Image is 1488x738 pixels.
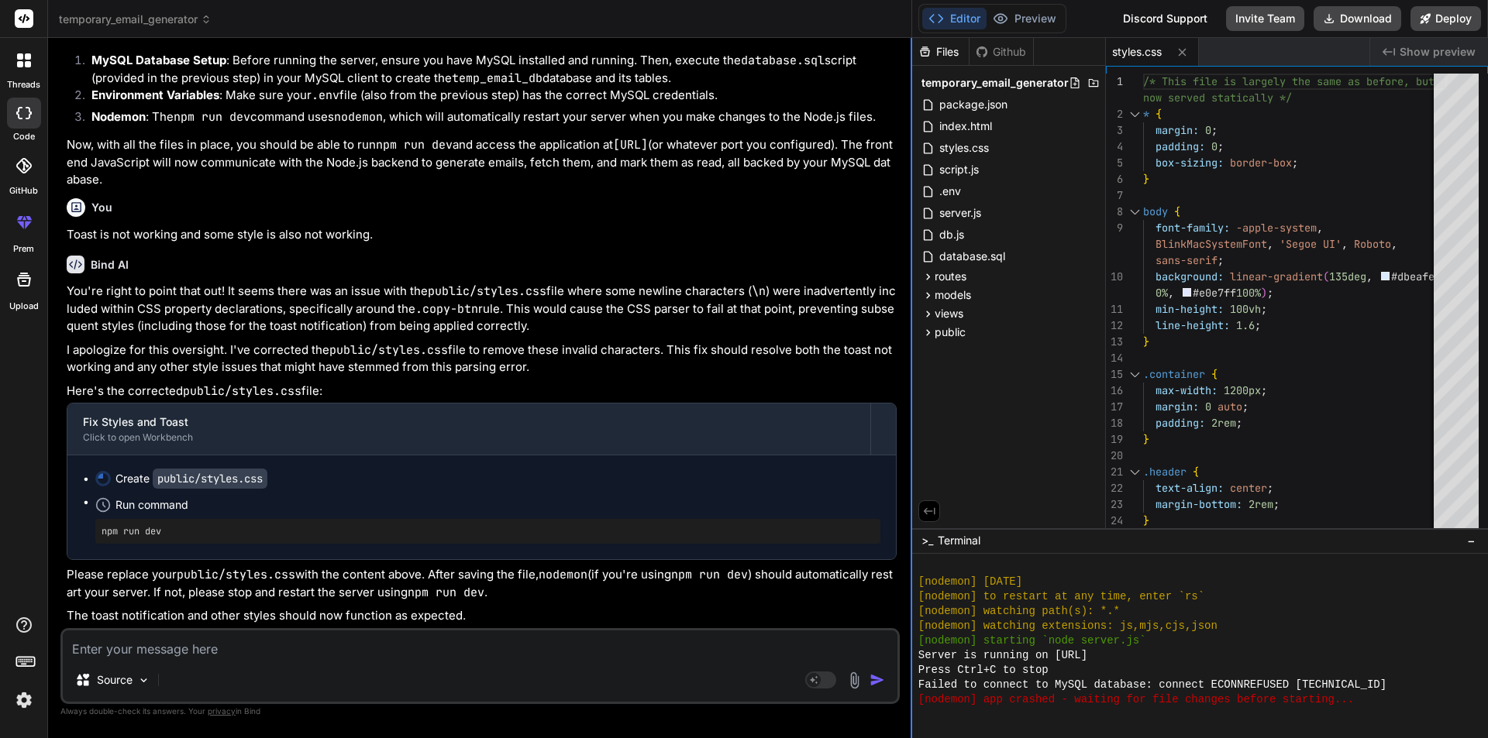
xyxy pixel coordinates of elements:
span: line-height: [1156,318,1230,332]
span: Show preview [1400,44,1476,60]
div: Github [970,44,1033,60]
span: , [1267,237,1273,251]
div: 10 [1106,269,1123,285]
span: } [1143,172,1149,186]
span: BlinkMacSystemFont [1156,237,1267,251]
div: 18 [1106,415,1123,431]
div: 17 [1106,399,1123,415]
span: package.json [938,95,1009,114]
span: { [1193,465,1199,479]
span: sans-serif [1156,253,1218,267]
span: /* This file is largely the same as before, but [1143,74,1435,88]
strong: Environment Variables [91,88,219,102]
span: center [1230,481,1267,495]
span: models [935,287,971,303]
span: 0% [1156,286,1168,300]
span: styles.css [938,139,990,157]
div: Create [115,471,267,486]
span: margin-bottom: [1156,497,1242,511]
code: .copy-btn [415,301,478,317]
img: attachment [846,671,863,689]
div: 7 [1106,187,1123,204]
h6: Bind AI [91,257,129,273]
span: , [1366,269,1373,283]
span: ; [1267,286,1273,300]
button: Invite Team [1226,6,1304,31]
button: Deploy [1410,6,1481,31]
code: public/styles.css [153,469,267,489]
span: } [1143,432,1149,446]
div: 5 [1106,155,1123,171]
p: Now, with all the files in place, you should be able to run and access the application at (or wha... [67,136,897,189]
span: 1200px [1224,383,1261,397]
span: { [1174,204,1180,218]
span: now served statically */ [1143,91,1292,105]
span: } [1143,513,1149,527]
button: Preview [987,8,1063,29]
div: Click to collapse the range. [1125,106,1145,122]
span: ; [1255,318,1261,332]
span: box-sizing: [1156,156,1224,170]
button: Fix Styles and ToastClick to open Workbench [67,403,870,455]
span: linear-gradient [1230,269,1323,283]
span: body [1143,204,1168,218]
span: 2rem [1249,497,1273,511]
span: , [1168,286,1174,300]
div: 1 [1106,74,1123,90]
span: routes [935,269,966,284]
label: Upload [9,300,39,313]
span: margin: [1156,123,1199,137]
code: public/styles.css [183,383,301,399]
div: 19 [1106,431,1123,448]
div: 3 [1106,122,1123,139]
div: 14 [1106,350,1123,366]
div: 22 [1106,480,1123,496]
code: npm run dev [671,567,748,582]
code: nodemon [334,109,383,125]
span: Failed to connect to MySQL database: connect ECONNREFUSED [TECHNICAL_ID] [918,678,1386,692]
span: 0 [1205,123,1211,137]
span: Run command [115,497,880,513]
span: .env [938,182,963,201]
span: padding: [1156,139,1205,153]
span: 0 [1211,139,1218,153]
div: 13 [1106,334,1123,350]
span: public [935,324,966,340]
span: ) [1261,286,1267,300]
img: Pick Models [137,674,150,687]
div: Click to open Workbench [83,431,855,444]
span: ; [1211,123,1218,137]
span: -apple-system [1236,221,1317,235]
div: 23 [1106,496,1123,513]
div: 2 [1106,106,1123,122]
span: ; [1292,156,1298,170]
li: : Before running the server, ensure you have MySQL installed and running. Then, execute the scrip... [79,52,897,87]
code: database.sql [741,53,825,68]
button: Download [1314,6,1401,31]
span: 1.6 [1236,318,1255,332]
p: I apologize for this oversight. I've corrected the file to remove these invalid characters. This ... [67,342,897,376]
span: , [1391,237,1397,251]
label: GitHub [9,184,38,197]
span: font-family: [1156,221,1230,235]
span: max-width: [1156,383,1218,397]
span: database.sql [938,247,1007,266]
span: 0 [1205,400,1211,414]
span: ; [1242,400,1249,414]
span: Server is running on [URL] [918,648,1087,663]
span: [nodemon] [DATE] [918,575,1022,589]
h6: You [91,200,112,215]
span: script.js [938,160,980,179]
img: settings [11,687,37,713]
span: background: [1156,269,1224,283]
span: ; [1267,481,1273,495]
code: npm run dev [376,137,453,153]
span: views [935,306,963,321]
span: Roboto [1354,237,1391,251]
span: [nodemon] watching extensions: js,mjs,cjs,json [918,619,1218,633]
div: 21 [1106,464,1123,480]
div: 8 [1106,204,1123,220]
span: { [1211,367,1218,381]
span: auto [1218,400,1242,414]
span: − [1467,533,1476,548]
